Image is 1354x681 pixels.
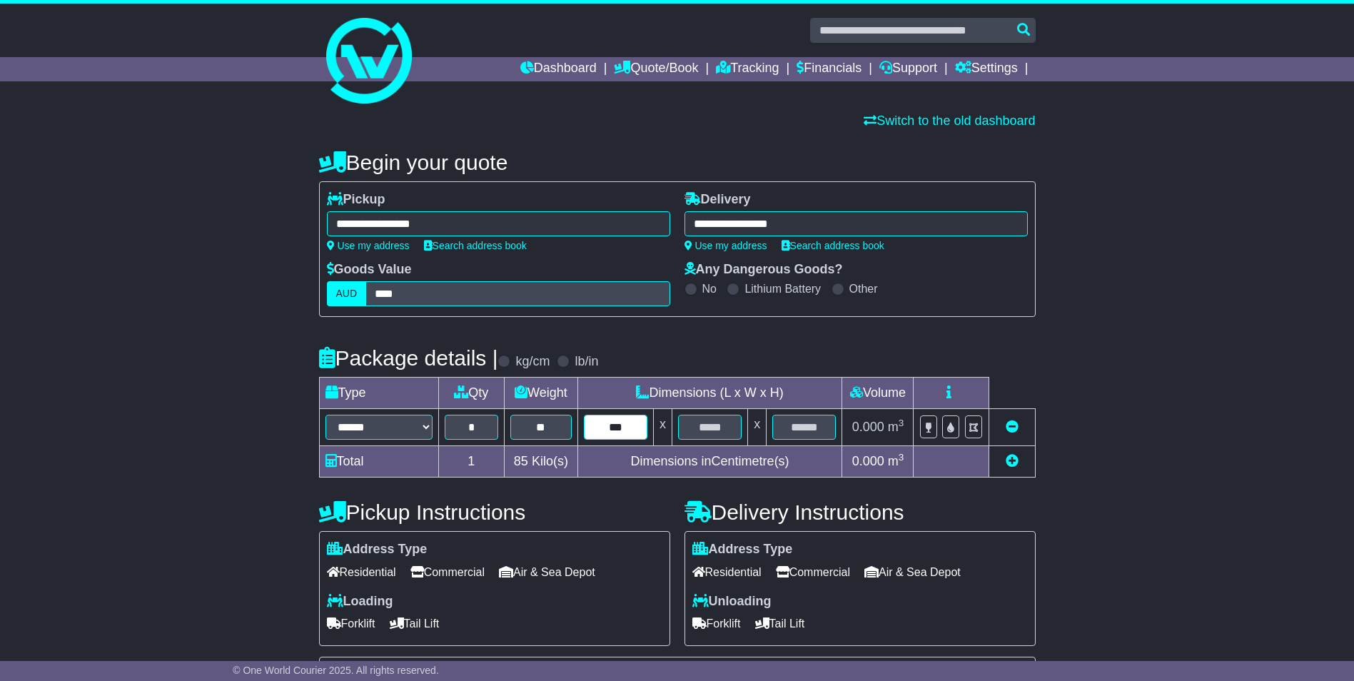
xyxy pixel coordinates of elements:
sup: 3 [899,418,904,428]
td: Total [319,446,438,478]
label: kg/cm [515,354,550,370]
a: Tracking [716,57,779,81]
a: Support [879,57,937,81]
span: Residential [692,561,762,583]
td: x [748,409,767,446]
a: Switch to the old dashboard [864,113,1035,128]
sup: 3 [899,452,904,463]
h4: Begin your quote [319,151,1036,174]
span: Tail Lift [390,612,440,635]
h4: Package details | [319,346,498,370]
td: Dimensions in Centimetre(s) [577,446,842,478]
span: 0.000 [852,454,884,468]
td: x [653,409,672,446]
label: Goods Value [327,262,412,278]
label: Other [849,282,878,296]
td: Volume [842,378,914,409]
label: No [702,282,717,296]
a: Settings [955,57,1018,81]
label: Address Type [327,542,428,558]
td: 1 [438,446,505,478]
a: Dashboard [520,57,597,81]
a: Remove this item [1006,420,1019,434]
td: Dimensions (L x W x H) [577,378,842,409]
span: Commercial [410,561,485,583]
label: Lithium Battery [744,282,821,296]
td: Qty [438,378,505,409]
span: Forklift [692,612,741,635]
label: Unloading [692,594,772,610]
a: Use my address [684,240,767,251]
label: Any Dangerous Goods? [684,262,843,278]
label: Loading [327,594,393,610]
span: 85 [514,454,528,468]
h4: Pickup Instructions [319,500,670,524]
span: Air & Sea Depot [499,561,595,583]
label: Address Type [692,542,793,558]
span: © One World Courier 2025. All rights reserved. [233,665,439,676]
span: Commercial [776,561,850,583]
a: Quote/Book [614,57,698,81]
label: Pickup [327,192,385,208]
label: AUD [327,281,367,306]
label: lb/in [575,354,598,370]
a: Search address book [424,240,527,251]
a: Financials [797,57,862,81]
span: Residential [327,561,396,583]
span: Tail Lift [755,612,805,635]
a: Use my address [327,240,410,251]
span: m [888,420,904,434]
td: Type [319,378,438,409]
span: 0.000 [852,420,884,434]
span: Air & Sea Depot [864,561,961,583]
h4: Delivery Instructions [684,500,1036,524]
a: Add new item [1006,454,1019,468]
span: Forklift [327,612,375,635]
label: Delivery [684,192,751,208]
span: m [888,454,904,468]
a: Search address book [782,240,884,251]
td: Weight [505,378,578,409]
td: Kilo(s) [505,446,578,478]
